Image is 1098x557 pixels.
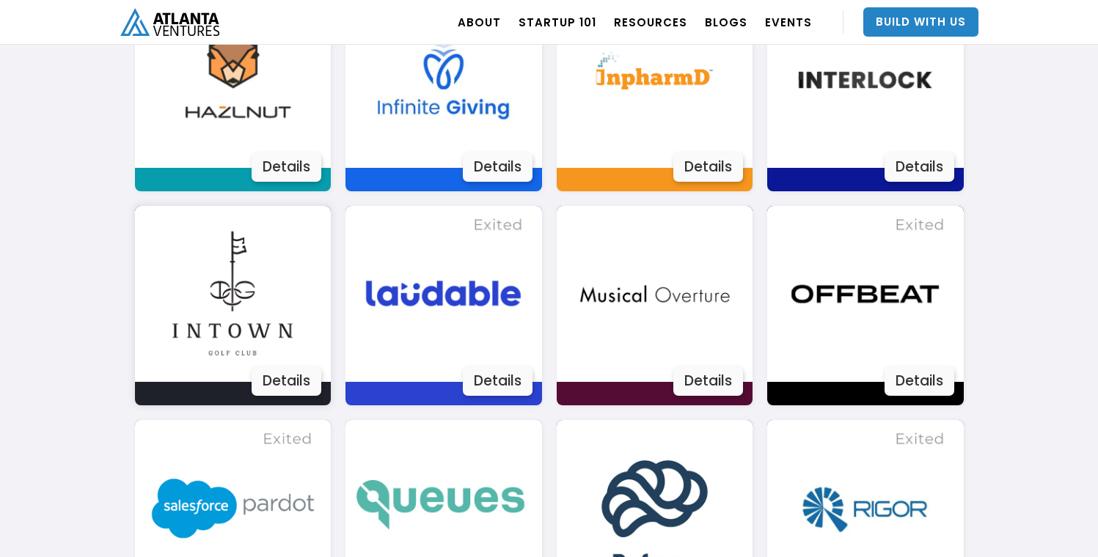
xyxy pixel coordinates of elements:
a: Startup 101 [519,1,596,43]
div: Details [885,152,954,182]
div: Details [885,366,954,396]
a: ABOUT [458,1,501,43]
div: Details [463,366,532,396]
div: Details [673,152,743,182]
a: RESOURCES [614,1,687,43]
div: Details [252,152,321,182]
img: Image 3 [355,206,532,383]
img: Image 3 [566,206,743,383]
div: Details [252,366,321,396]
a: EVENTS [765,1,812,43]
div: Details [463,152,532,182]
div: Details [673,366,743,396]
img: Image 3 [777,206,954,383]
img: Image 3 [144,206,321,383]
a: Build With Us [863,7,978,37]
a: BLOGS [705,1,747,43]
